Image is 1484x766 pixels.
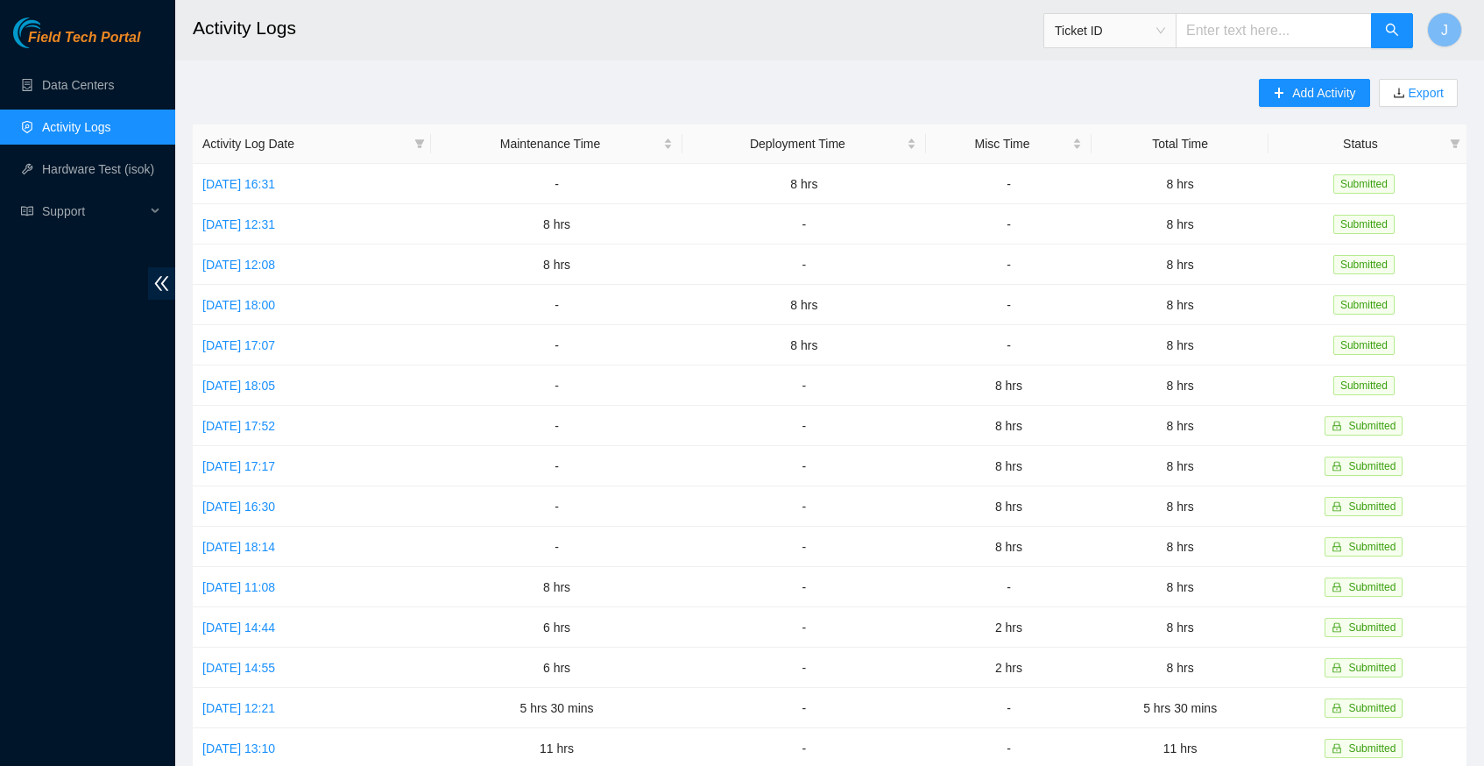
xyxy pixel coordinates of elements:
[13,18,88,48] img: Akamai Technologies
[1379,79,1458,107] button: downloadExport
[1092,607,1268,648] td: 8 hrs
[431,527,683,567] td: -
[431,607,683,648] td: 6 hrs
[1092,164,1268,204] td: 8 hrs
[1333,295,1395,315] span: Submitted
[202,459,275,473] a: [DATE] 17:17
[202,298,275,312] a: [DATE] 18:00
[431,486,683,527] td: -
[431,365,683,406] td: -
[682,164,925,204] td: 8 hrs
[1092,365,1268,406] td: 8 hrs
[682,688,925,728] td: -
[926,285,1092,325] td: -
[1371,13,1413,48] button: search
[1348,460,1396,472] span: Submitted
[1332,461,1342,472] span: lock
[202,741,275,755] a: [DATE] 13:10
[1092,204,1268,245] td: 8 hrs
[202,177,275,191] a: [DATE] 16:31
[1092,567,1268,607] td: 8 hrs
[1427,12,1462,47] button: J
[1092,446,1268,486] td: 8 hrs
[1348,662,1396,674] span: Submitted
[202,258,275,272] a: [DATE] 12:08
[1393,87,1405,101] span: download
[28,30,140,46] span: Field Tech Portal
[926,245,1092,285] td: -
[13,32,140,54] a: Akamai TechnologiesField Tech Portal
[202,701,275,715] a: [DATE] 12:21
[1333,336,1395,355] span: Submitted
[431,164,683,204] td: -
[202,338,275,352] a: [DATE] 17:07
[682,486,925,527] td: -
[1450,138,1460,149] span: filter
[1092,527,1268,567] td: 8 hrs
[202,500,275,514] a: [DATE] 16:30
[1092,245,1268,285] td: 8 hrs
[21,205,33,217] span: read
[926,365,1092,406] td: 8 hrs
[926,406,1092,446] td: 8 hrs
[682,245,925,285] td: -
[202,134,407,153] span: Activity Log Date
[682,285,925,325] td: 8 hrs
[1348,500,1396,513] span: Submitted
[1092,325,1268,365] td: 8 hrs
[1273,87,1285,101] span: plus
[682,607,925,648] td: -
[1348,742,1396,755] span: Submitted
[682,406,925,446] td: -
[1092,648,1268,688] td: 8 hrs
[42,162,154,176] a: Hardware Test (isok)
[42,120,111,134] a: Activity Logs
[926,567,1092,607] td: -
[682,365,925,406] td: -
[1332,501,1342,512] span: lock
[1092,285,1268,325] td: 8 hrs
[1441,19,1448,41] span: J
[1333,215,1395,234] span: Submitted
[414,138,425,149] span: filter
[1092,406,1268,446] td: 8 hrs
[1332,703,1342,713] span: lock
[1348,541,1396,553] span: Submitted
[1092,688,1268,728] td: 5 hrs 30 mins
[1176,13,1372,48] input: Enter text here...
[431,204,683,245] td: 8 hrs
[42,194,145,229] span: Support
[682,648,925,688] td: -
[1348,581,1396,593] span: Submitted
[926,446,1092,486] td: 8 hrs
[431,567,683,607] td: 8 hrs
[202,217,275,231] a: [DATE] 12:31
[431,325,683,365] td: -
[1332,743,1342,754] span: lock
[1332,542,1342,552] span: lock
[926,486,1092,527] td: 8 hrs
[1092,124,1268,164] th: Total Time
[202,379,275,393] a: [DATE] 18:05
[431,285,683,325] td: -
[1259,79,1369,107] button: plusAdd Activity
[926,527,1092,567] td: 8 hrs
[1292,83,1355,103] span: Add Activity
[411,131,428,157] span: filter
[202,540,275,554] a: [DATE] 18:14
[431,245,683,285] td: 8 hrs
[1332,663,1342,673] span: lock
[1332,421,1342,431] span: lock
[202,419,275,433] a: [DATE] 17:52
[926,607,1092,648] td: 2 hrs
[431,406,683,446] td: -
[202,580,275,594] a: [DATE] 11:08
[431,648,683,688] td: 6 hrs
[682,527,925,567] td: -
[431,446,683,486] td: -
[1385,23,1399,39] span: search
[682,204,925,245] td: -
[1333,376,1395,395] span: Submitted
[148,267,175,300] span: double-left
[682,567,925,607] td: -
